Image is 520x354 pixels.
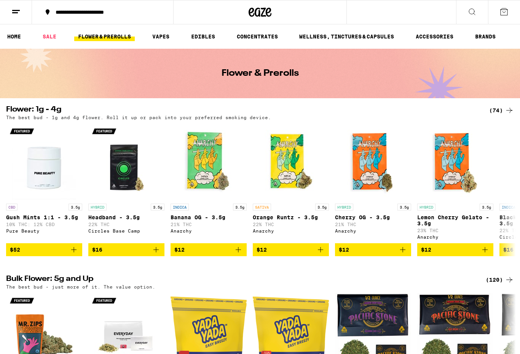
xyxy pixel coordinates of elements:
[88,222,164,227] p: 22% THC
[171,124,247,200] img: Anarchy - Banana OG - 3.5g
[335,222,411,227] p: 21% THC
[417,243,493,256] button: Add to bag
[253,124,329,200] img: Anarchy - Orange Runtz - 3.5g
[88,204,107,210] p: HYBRID
[10,247,20,253] span: $52
[480,204,493,210] p: 3.5g
[486,275,514,284] a: (120)
[233,204,247,210] p: 3.5g
[412,32,457,41] a: ACCESSORIES
[69,204,82,210] p: 3.5g
[253,204,271,210] p: SATIVA
[233,32,282,41] a: CONCENTRATES
[88,243,164,256] button: Add to bag
[421,247,431,253] span: $12
[3,32,25,41] a: HOME
[171,228,247,233] div: Anarchy
[171,243,247,256] button: Add to bag
[253,228,329,233] div: Anarchy
[417,124,493,200] img: Anarchy - Lemon Cherry Gelato - 3.5g
[335,214,411,220] p: Cherry OG - 3.5g
[253,222,329,227] p: 22% THC
[171,124,247,243] a: Open page for Banana OG - 3.5g from Anarchy
[88,214,164,220] p: Headband - 3.5g
[88,228,164,233] div: Circles Base Camp
[417,214,493,226] p: Lemon Cherry Gelato - 3.5g
[6,124,82,200] img: Pure Beauty - Gush Mints 1:1 - 3.5g
[222,69,299,78] h1: Flower & Prerolls
[88,124,164,243] a: Open page for Headband - 3.5g from Circles Base Camp
[6,284,155,289] p: The best bud - just more of it. The value option.
[74,32,135,41] a: FLOWER & PREROLLS
[171,222,247,227] p: 21% THC
[417,228,493,233] p: 23% THC
[6,124,82,243] a: Open page for Gush Mints 1:1 - 3.5g from Pure Beauty
[257,247,267,253] span: $12
[174,247,185,253] span: $12
[503,247,514,253] span: $16
[335,124,411,200] img: Anarchy - Cherry OG - 3.5g
[315,204,329,210] p: 3.5g
[6,204,18,210] p: CBD
[148,32,173,41] a: VAPES
[335,124,411,243] a: Open page for Cherry OG - 3.5g from Anarchy
[171,204,189,210] p: INDICA
[6,106,477,115] h2: Flower: 1g - 4g
[6,228,82,233] div: Pure Beauty
[88,124,164,200] img: Circles Base Camp - Headband - 3.5g
[335,204,353,210] p: HYBRID
[253,214,329,220] p: Orange Runtz - 3.5g
[295,32,398,41] a: WELLNESS, TINCTURES & CAPSULES
[335,243,411,256] button: Add to bag
[417,204,435,210] p: HYBRID
[253,124,329,243] a: Open page for Orange Runtz - 3.5g from Anarchy
[397,204,411,210] p: 3.5g
[417,124,493,243] a: Open page for Lemon Cherry Gelato - 3.5g from Anarchy
[6,275,477,284] h2: Bulk Flower: 5g and Up
[253,243,329,256] button: Add to bag
[187,32,219,41] a: EDIBLES
[6,115,271,120] p: The best bud - 1g and 4g flower. Roll it up or pack into your preferred smoking device.
[151,204,164,210] p: 3.5g
[6,214,82,220] p: Gush Mints 1:1 - 3.5g
[6,222,82,227] p: 10% THC: 12% CBD
[499,204,518,210] p: INDICA
[471,32,499,41] a: BRANDS
[6,243,82,256] button: Add to bag
[39,32,60,41] a: SALE
[335,228,411,233] div: Anarchy
[171,214,247,220] p: Banana OG - 3.5g
[339,247,349,253] span: $12
[489,106,514,115] a: (74)
[92,247,102,253] span: $16
[417,234,493,239] div: Anarchy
